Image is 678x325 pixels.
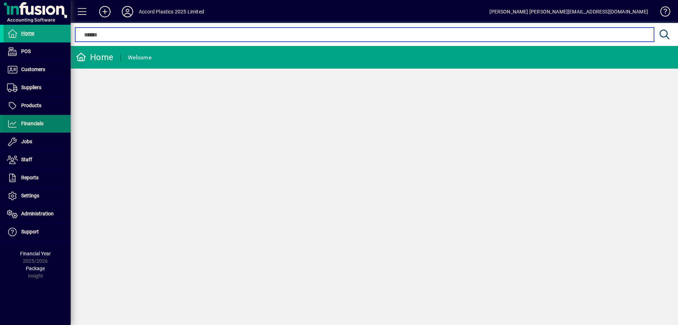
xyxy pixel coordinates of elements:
span: Jobs [21,139,32,144]
span: Reports [21,175,38,180]
span: Administration [21,211,54,216]
span: Financials [21,121,43,126]
span: Staff [21,157,32,162]
a: Reports [4,169,71,187]
div: Home [76,52,113,63]
a: Knowledge Base [655,1,669,24]
a: Products [4,97,71,115]
button: Add [94,5,116,18]
span: Support [21,229,39,234]
span: POS [21,48,31,54]
span: Settings [21,193,39,198]
a: POS [4,43,71,60]
span: Customers [21,66,45,72]
a: Suppliers [4,79,71,97]
a: Jobs [4,133,71,151]
a: Administration [4,205,71,223]
button: Profile [116,5,139,18]
div: Accord Plastics 2025 Limited [139,6,204,17]
span: Package [26,266,45,271]
span: Home [21,30,34,36]
span: Suppliers [21,85,41,90]
div: [PERSON_NAME] [PERSON_NAME][EMAIL_ADDRESS][DOMAIN_NAME] [489,6,648,17]
span: Financial Year [20,251,51,256]
a: Staff [4,151,71,169]
a: Settings [4,187,71,205]
a: Financials [4,115,71,133]
a: Support [4,223,71,241]
a: Customers [4,61,71,79]
span: Products [21,103,41,108]
div: Welcome [128,52,151,63]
